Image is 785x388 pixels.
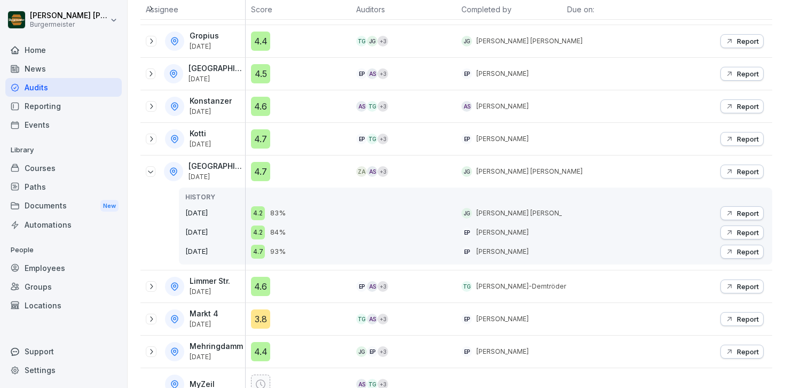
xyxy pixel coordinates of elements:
[251,4,346,15] p: Score
[476,36,583,46] p: [PERSON_NAME] [PERSON_NAME]
[378,134,388,144] div: + 3
[5,196,122,216] a: DocumentsNew
[189,75,243,83] p: [DATE]
[367,166,378,177] div: AS
[367,281,378,292] div: AS
[367,101,378,112] div: TG
[476,167,583,176] p: [PERSON_NAME] [PERSON_NAME]
[476,208,583,218] p: [PERSON_NAME] [PERSON_NAME]
[5,59,122,78] div: News
[737,228,759,237] p: Report
[737,167,759,176] p: Report
[5,78,122,97] a: Audits
[185,208,245,219] p: [DATE]
[378,36,388,46] div: + 3
[100,200,119,212] div: New
[251,129,270,149] div: 4.7
[5,259,122,277] a: Employees
[356,101,367,112] div: AS
[356,346,367,357] div: JG
[189,64,243,73] p: [GEOGRAPHIC_DATA]
[5,115,122,134] a: Events
[367,36,378,46] div: JG
[190,43,219,50] p: [DATE]
[146,4,240,15] p: Assignee
[5,242,122,259] p: People
[5,361,122,379] a: Settings
[476,347,529,356] p: [PERSON_NAME]
[251,32,270,51] div: 4.4
[720,280,764,293] button: Report
[30,11,108,20] p: [PERSON_NAME] [PERSON_NAME] [PERSON_NAME]
[476,102,529,111] p: [PERSON_NAME]
[251,277,270,296] div: 4.6
[190,288,230,296] p: [DATE]
[720,345,764,359] button: Report
[5,97,122,115] a: Reporting
[270,208,286,219] p: 83%
[190,108,232,115] p: [DATE]
[190,141,211,148] p: [DATE]
[30,21,108,28] p: Burgermeister
[5,159,122,177] div: Courses
[737,69,759,78] p: Report
[367,314,378,324] div: AS
[5,296,122,315] div: Locations
[720,312,764,326] button: Report
[251,162,270,181] div: 4.7
[737,37,759,45] p: Report
[461,134,472,144] div: EP
[190,129,211,138] p: Kotti
[378,68,388,79] div: + 3
[461,227,472,238] div: EP
[720,99,764,113] button: Report
[461,68,472,79] div: EP
[737,102,759,111] p: Report
[190,321,218,328] p: [DATE]
[185,227,245,238] p: [DATE]
[367,134,378,144] div: TG
[720,34,764,48] button: Report
[476,282,566,291] p: [PERSON_NAME]-Demtröder
[461,246,472,257] div: EP
[251,206,265,220] div: 4.2
[251,226,265,239] div: 4.2
[461,314,472,324] div: EP
[476,228,529,237] p: [PERSON_NAME]
[737,282,759,291] p: Report
[356,36,367,46] div: TG
[5,342,122,361] div: Support
[720,132,764,146] button: Report
[185,192,245,202] p: HISTORY
[251,342,270,361] div: 4.4
[378,281,388,292] div: + 3
[189,162,243,171] p: [GEOGRAPHIC_DATA]
[251,309,270,329] div: 3.8
[737,247,759,256] p: Report
[378,166,388,177] div: + 3
[461,4,556,15] p: Completed by
[5,277,122,296] a: Groups
[190,97,232,106] p: Konstanzer
[5,196,122,216] div: Documents
[5,142,122,159] p: Library
[461,281,472,292] div: TG
[5,41,122,59] div: Home
[720,206,764,220] button: Report
[190,32,219,41] p: Gropius
[476,247,529,257] p: [PERSON_NAME]
[190,309,218,319] p: Markt 4
[737,315,759,323] p: Report
[720,245,764,259] button: Report
[190,277,230,286] p: Limmer Str.
[270,227,286,238] p: 84%
[367,68,378,79] div: AS
[737,209,759,218] p: Report
[185,246,245,257] p: [DATE]
[720,226,764,239] button: Report
[720,67,764,81] button: Report
[461,36,472,46] div: JG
